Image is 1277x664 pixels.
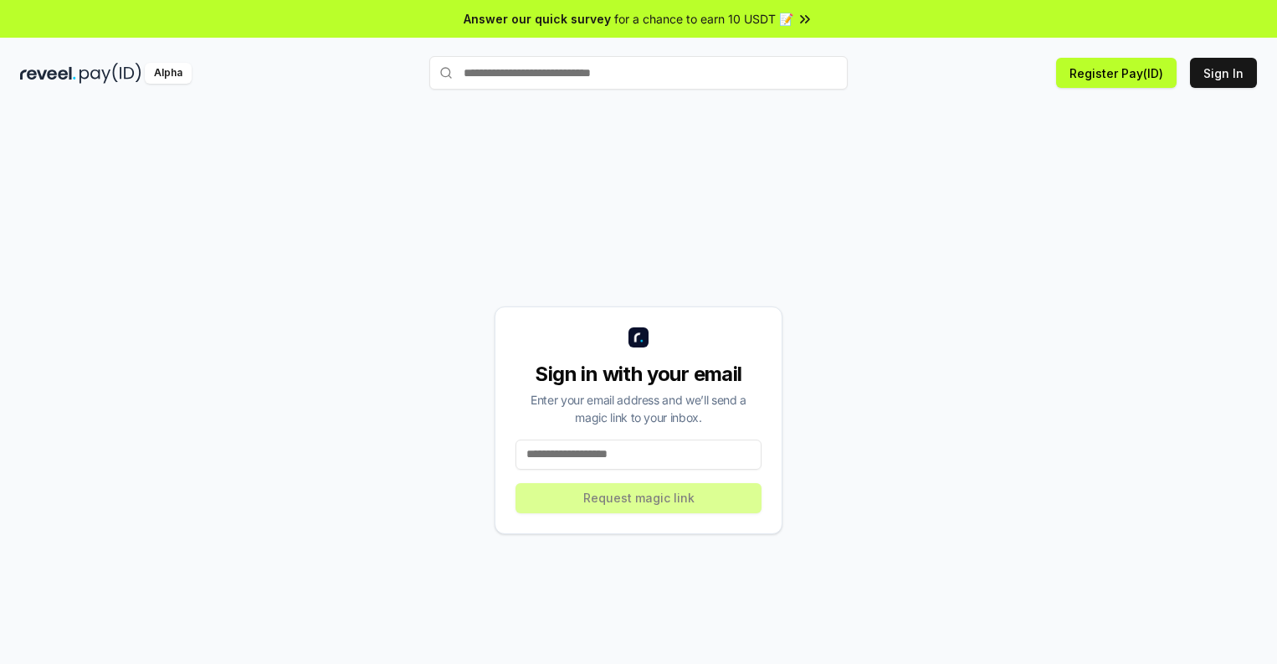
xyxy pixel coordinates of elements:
div: Alpha [145,63,192,84]
img: logo_small [628,327,649,347]
button: Sign In [1190,58,1257,88]
img: pay_id [79,63,141,84]
img: reveel_dark [20,63,76,84]
span: Answer our quick survey [464,10,611,28]
div: Enter your email address and we’ll send a magic link to your inbox. [515,391,762,426]
button: Register Pay(ID) [1056,58,1177,88]
div: Sign in with your email [515,361,762,388]
span: for a chance to earn 10 USDT 📝 [614,10,793,28]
